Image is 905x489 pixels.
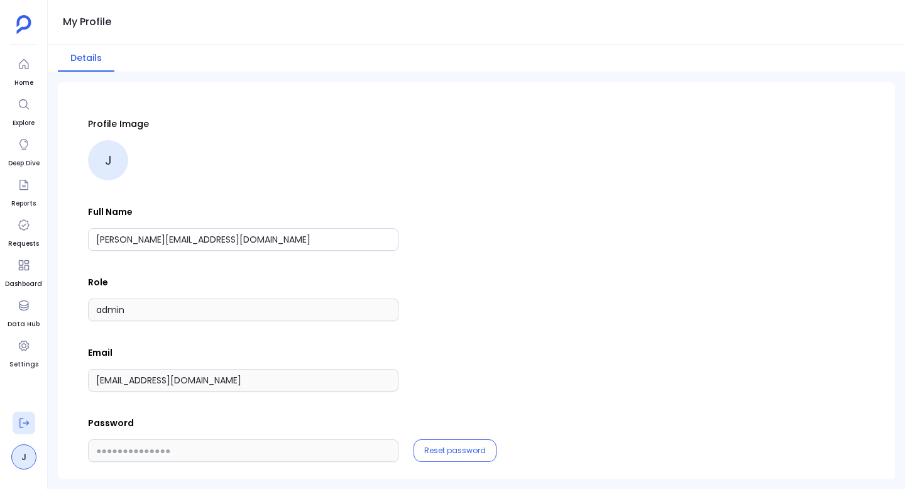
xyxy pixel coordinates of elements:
input: Role [88,299,398,321]
button: Reset password [424,446,486,456]
button: Details [58,45,114,72]
p: Full Name [88,206,865,218]
span: Settings [9,360,38,370]
input: ●●●●●●●●●●●●●● [88,439,398,462]
p: Email [88,346,865,359]
a: Data Hub [8,294,40,329]
span: Home [13,78,35,88]
img: petavue logo [16,15,31,34]
a: Explore [13,93,35,128]
div: J [88,140,128,180]
h1: My Profile [63,13,111,31]
span: Reports [11,199,36,209]
p: Password [88,417,865,429]
a: Dashboard [5,254,42,289]
span: Deep Dive [8,158,40,168]
span: Data Hub [8,319,40,329]
p: Role [88,276,865,288]
input: Email [88,369,398,392]
a: Settings [9,334,38,370]
a: J [11,444,36,470]
a: Deep Dive [8,133,40,168]
p: Profile Image [88,118,865,130]
span: Dashboard [5,279,42,289]
span: Explore [13,118,35,128]
a: Reports [11,173,36,209]
input: Full Name [88,228,398,251]
a: Home [13,53,35,88]
span: Requests [8,239,39,249]
a: Requests [8,214,39,249]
